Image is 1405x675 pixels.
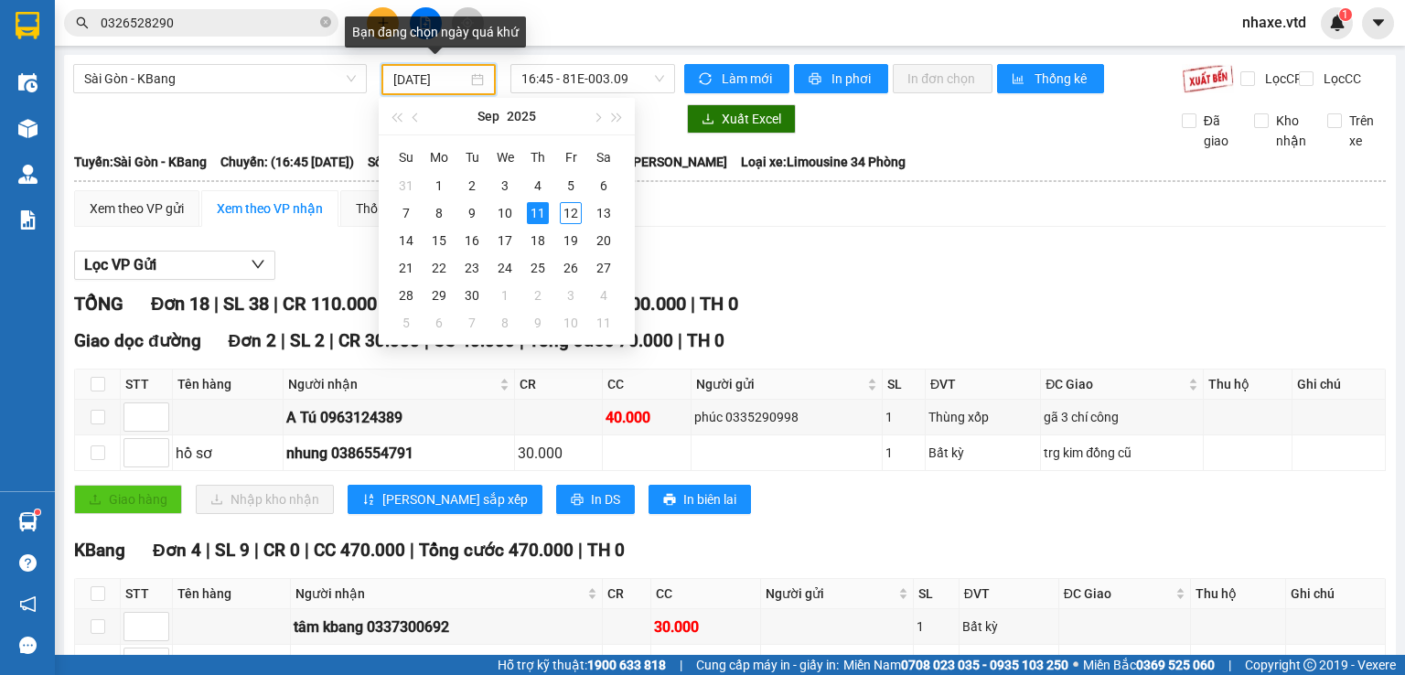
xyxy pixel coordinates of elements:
[329,330,334,351] span: |
[410,540,414,561] span: |
[395,175,417,197] div: 31
[452,7,484,39] button: aim
[587,658,666,672] strong: 1900 633 818
[35,509,40,515] sup: 1
[1342,111,1387,151] span: Trên xe
[356,198,408,219] div: Thống kê
[587,199,620,227] td: 2025-09-13
[295,584,583,604] span: Người nhận
[196,485,334,514] button: downloadNhập kho nhận
[843,655,1068,675] span: Miền Nam
[560,257,582,279] div: 26
[554,199,587,227] td: 2025-09-12
[527,312,549,334] div: 9
[18,165,38,184] img: warehouse-icon
[74,540,125,561] span: KBang
[74,485,182,514] button: uploadGiao hàng
[527,202,549,224] div: 11
[494,284,516,306] div: 1
[654,616,757,638] div: 30.000
[254,540,259,561] span: |
[831,69,874,89] span: In phơi
[173,579,291,609] th: Tên hàng
[390,227,423,254] td: 2025-09-14
[554,254,587,282] td: 2025-09-26
[395,230,417,252] div: 14
[382,489,528,509] span: [PERSON_NAME] sắp xếp
[488,199,521,227] td: 2025-09-10
[1228,11,1321,34] span: nhaxe.vtd
[521,227,554,254] td: 2025-09-18
[593,175,615,197] div: 6
[691,293,695,315] span: |
[914,579,960,609] th: SL
[217,198,323,219] div: Xem theo VP nhận
[461,312,483,334] div: 7
[1035,69,1089,89] span: Thống kê
[1269,111,1314,151] span: Kho nhận
[587,282,620,309] td: 2025-10-04
[423,172,456,199] td: 2025-09-01
[395,312,417,334] div: 5
[362,493,375,508] span: sort-ascending
[410,7,442,39] button: file-add
[527,257,549,279] div: 25
[651,579,761,609] th: CC
[1228,655,1231,675] span: |
[554,172,587,199] td: 2025-09-05
[560,202,582,224] div: 12
[885,443,922,463] div: 1
[521,199,554,227] td: 2025-09-11
[1292,370,1386,400] th: Ghi chú
[461,175,483,197] div: 2
[74,155,207,169] b: Tuyến: Sài Gòn - KBang
[883,370,926,400] th: SL
[428,284,450,306] div: 29
[560,312,582,334] div: 10
[206,540,210,561] span: |
[554,309,587,337] td: 2025-10-10
[663,493,676,508] span: printer
[649,485,751,514] button: printerIn biên lai
[74,251,275,280] button: Lọc VP Gửi
[593,284,615,306] div: 4
[1044,407,1200,427] div: gã 3 chí công
[1083,655,1215,675] span: Miền Bắc
[578,540,583,561] span: |
[507,98,536,134] button: 2025
[494,257,516,279] div: 24
[461,284,483,306] div: 30
[1191,579,1286,609] th: Thu hộ
[423,199,456,227] td: 2025-09-08
[587,254,620,282] td: 2025-09-27
[286,406,510,429] div: A Tú 0963124389
[456,143,488,172] th: Tu
[456,309,488,337] td: 2025-10-07
[494,312,516,334] div: 8
[294,651,598,674] div: A Toàn 0914279068
[521,143,554,172] th: Th
[461,230,483,252] div: 16
[84,253,156,276] span: Lọc VP Gửi
[1182,64,1234,93] img: 9k=
[521,254,554,282] td: 2025-09-25
[700,293,738,315] span: TH 0
[901,658,1068,672] strong: 0708 023 035 - 0935 103 250
[16,12,39,39] img: logo-vxr
[390,143,423,172] th: Su
[488,309,521,337] td: 2025-10-08
[494,202,516,224] div: 10
[251,257,265,272] span: down
[527,284,549,306] div: 2
[74,293,123,315] span: TỔNG
[390,282,423,309] td: 2025-09-28
[722,109,781,129] span: Xuất Excel
[687,330,724,351] span: TH 0
[294,616,598,638] div: tâm kbang 0337300692
[348,485,542,514] button: sort-ascending[PERSON_NAME] sắp xếp
[893,64,992,93] button: In đơn chọn
[1064,584,1172,604] span: ĐC Giao
[809,72,824,87] span: printer
[1204,370,1292,400] th: Thu hộ
[488,143,521,172] th: We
